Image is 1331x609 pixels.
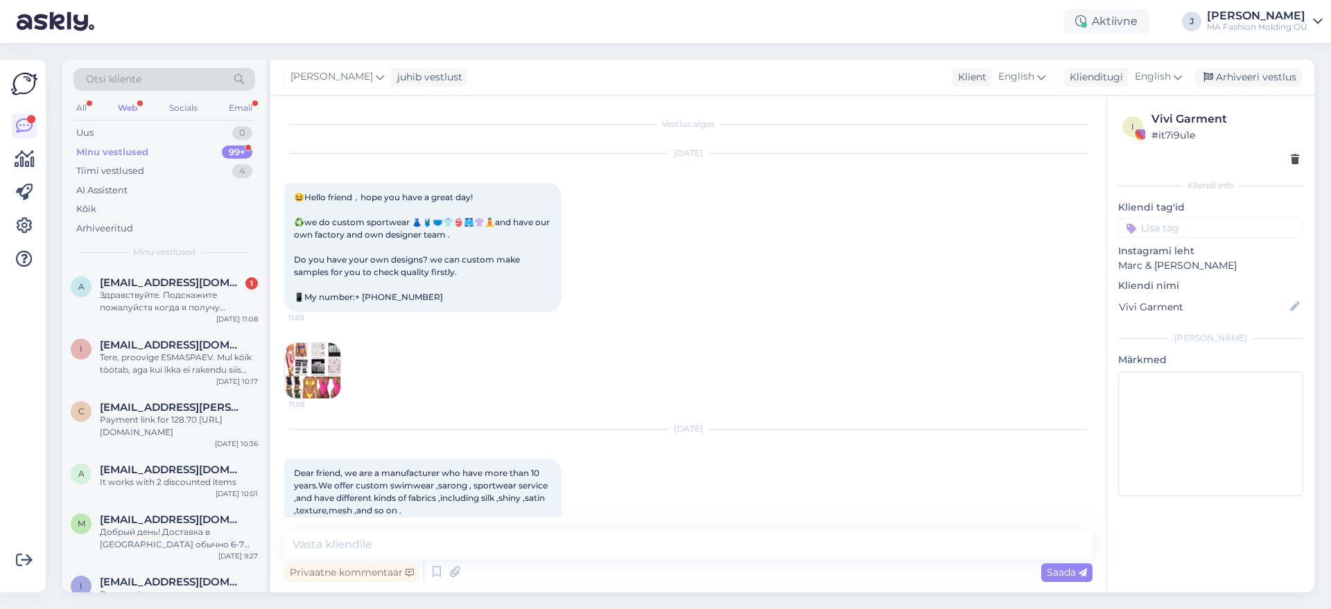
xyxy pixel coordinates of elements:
[100,339,244,351] span: ingajy@gmail.com
[100,513,244,526] span: mileva_aneta@abv.bg
[1151,127,1299,143] div: # it7i9u1e
[76,202,96,216] div: Kõik
[133,246,195,258] span: Minu vestlused
[115,99,140,117] div: Web
[11,71,37,97] img: Askly Logo
[284,563,419,582] div: Privaatne kommentaar
[78,518,85,529] span: m
[76,164,144,178] div: Tiimi vestlused
[100,351,258,376] div: Tere, proovige ESMASPAEV. Mul kõik töötab, aga kui ikka ei rakendu siis saame tellimuse vormistad...
[1207,21,1307,33] div: MA Fashion Holding OÜ
[1118,244,1303,258] p: Instagrami leht
[76,145,148,159] div: Minu vestlused
[1064,9,1149,34] div: Aktiivne
[294,192,552,302] span: 😆Hello friend，hope you have a great day! ♻️we do custom sportwear 👗🩱🩲👕👙🩳👚🧘and have our own factor...
[100,588,258,601] div: Взаимно!
[78,468,85,479] span: a
[288,312,340,323] span: 11:05
[1047,566,1087,579] span: Saada
[100,401,244,414] span: c.terpstra@gmail.com
[998,69,1034,85] span: English
[1182,12,1201,31] div: J
[1118,179,1303,192] div: Kliendi info
[100,276,244,289] span: alusik1000@gmail.com
[1207,10,1307,21] div: [PERSON_NAME]
[100,526,258,551] div: Добрый день! Доставка в [GEOGRAPHIC_DATA] обычно 6-7 рабочих дней, в зависимости от региона. Отпр...
[1118,218,1303,238] input: Lisa tag
[216,488,258,499] div: [DATE] 10:01
[232,126,252,140] div: 0
[218,551,258,561] div: [DATE] 9:27
[100,414,258,439] div: Payment link for 128.70 [URL][DOMAIN_NAME]
[216,376,258,387] div: [DATE] 10:17
[952,70,986,85] div: Klient
[284,423,1093,435] div: [DATE]
[80,581,82,591] span: I
[1131,121,1134,132] span: i
[1118,332,1303,344] div: [PERSON_NAME]
[226,99,255,117] div: Email
[1118,200,1303,215] p: Kliendi tag'id
[1118,258,1303,273] p: Marc & [PERSON_NAME]
[294,468,550,603] span: Dear friend, we are a manufacturer who have more than 10 years.We offer custom swimwear ,sarong ,...
[73,99,89,117] div: All
[1151,111,1299,127] div: Vivi Garment
[216,314,258,324] div: [DATE] 11:08
[392,70,462,85] div: juhib vestlust
[289,399,341,409] span: 11:05
[78,281,85,292] span: a
[76,126,94,140] div: Uus
[78,406,85,416] span: c
[1064,70,1123,85] div: Klienditugi
[285,343,340,398] img: Attachment
[100,476,258,488] div: It works with 2 discounted items
[1118,353,1303,367] p: Märkmed
[215,439,258,449] div: [DATE] 10:36
[86,72,141,87] span: Otsi kliente
[284,118,1093,130] div: Vestlus algas
[166,99,200,117] div: Socials
[232,164,252,178] div: 4
[76,184,128,197] div: AI Assistent
[80,344,82,354] span: i
[1135,69,1171,85] span: English
[222,145,252,159] div: 99+
[1195,68,1302,87] div: Arhiveeri vestlus
[100,576,244,588] span: Ipodgurskaa115@gmail.com
[1118,279,1303,293] p: Kliendi nimi
[1207,10,1323,33] a: [PERSON_NAME]MA Fashion Holding OÜ
[76,222,133,236] div: Arhiveeritud
[100,289,258,314] div: Здравствуйте. Подскажите пожалуйста когда я получу обратно деньги за мой заказ?
[290,69,373,85] span: [PERSON_NAME]
[100,464,244,476] span: aga.oller@gmail.com
[284,147,1093,159] div: [DATE]
[245,277,258,290] div: 1
[1119,299,1287,315] input: Lisa nimi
